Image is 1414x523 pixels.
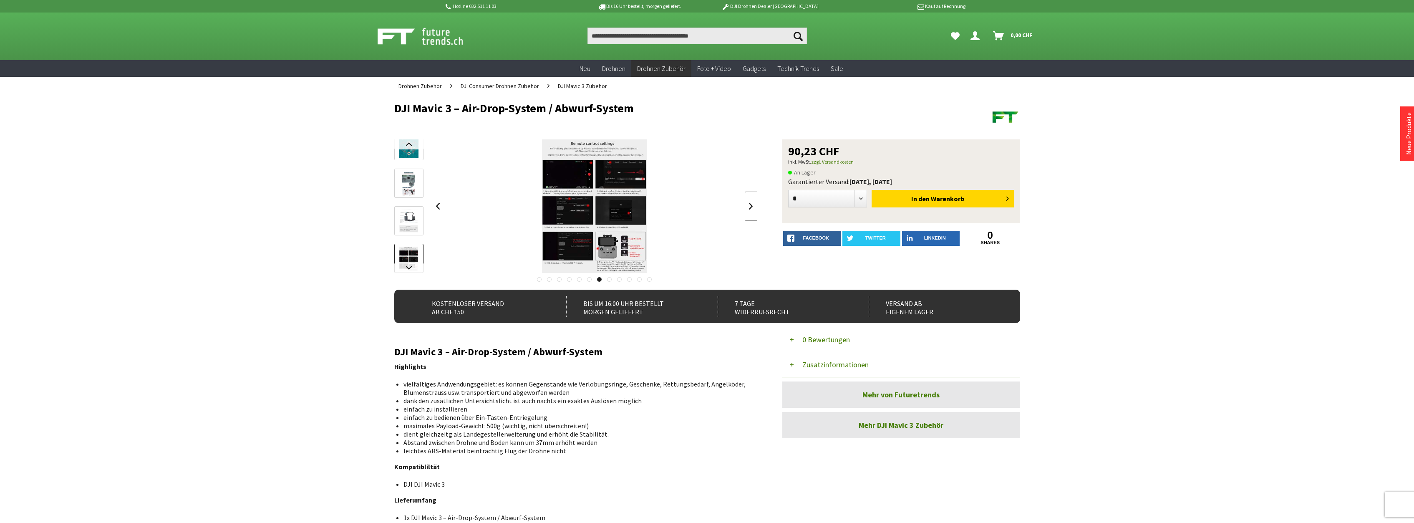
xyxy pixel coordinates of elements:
h2: DJI Mavic 3 – Air-Drop-System / Abwurf-System [394,346,757,357]
a: Neue Produkte [1404,112,1413,155]
span: twitter [865,235,886,240]
span: DJI Consumer Drohnen Zubehör [461,82,539,90]
span: Drohnen Zubehör [637,64,686,73]
a: Warenkorb [990,28,1037,44]
a: Mehr von Futuretrends [782,382,1020,408]
a: DJI Consumer Drohnen Zubehör [456,77,543,95]
span: facebook [803,235,829,240]
a: twitter [842,231,900,246]
span: 90,23 CHF [788,145,839,157]
span: Warenkorb [931,195,964,203]
a: Foto + Video [691,60,737,77]
span: Drohnen Zubehör [398,82,442,90]
li: dient gleichzeitg als Landegestellerweiterung und erhöht die Stabilität. [403,430,751,438]
p: Kauf auf Rechnung [835,1,965,11]
a: Technik-Trends [771,60,825,77]
a: Sale [825,60,849,77]
span: In den [911,195,930,203]
a: Neu [574,60,596,77]
a: shares [961,240,1019,245]
span: 0,00 CHF [1011,28,1033,42]
p: inkl. MwSt. [788,157,1014,167]
div: Garantierter Versand: [788,177,1014,186]
span: An Lager [788,167,816,177]
li: DJI DJI Mavic 3 [403,480,751,488]
a: Dein Konto [967,28,986,44]
a: facebook [783,231,841,246]
strong: Lieferumfang [394,496,436,504]
div: Versand ab eigenem Lager [869,296,1002,317]
span: Gadgets [743,64,766,73]
a: Drohnen [596,60,631,77]
p: Bis 16 Uhr bestellt, morgen geliefert. [575,1,705,11]
a: 0 [961,231,1019,240]
h1: DJI Mavic 3 – Air-Drop-System / Abwurf-System [394,102,895,114]
button: Suchen [789,28,807,44]
img: Shop Futuretrends - zur Startseite wechseln [378,26,481,47]
a: Mehr DJI Mavic 3 Zubehör [782,412,1020,438]
span: Neu [580,64,590,73]
div: 7 Tage Widerrufsrecht [718,296,851,317]
a: Gadgets [737,60,771,77]
img: Futuretrends [991,102,1020,131]
strong: Highlights [394,362,426,371]
li: einfach zu installieren [403,405,751,413]
div: Kostenloser Versand ab CHF 150 [415,296,548,317]
div: Bis um 16:00 Uhr bestellt Morgen geliefert [566,296,699,317]
p: DJI Drohnen Dealer [GEOGRAPHIC_DATA] [705,1,835,11]
li: 1x DJI Mavic 3 – Air-Drop-System / Abwurf-System [403,513,751,522]
a: Meine Favoriten [947,28,964,44]
a: zzgl. Versandkosten [811,159,854,165]
button: 0 Bewertungen [782,327,1020,352]
span: Drohnen [602,64,625,73]
a: LinkedIn [902,231,960,246]
span: Sale [831,64,843,73]
span: LinkedIn [924,235,946,240]
button: In den Warenkorb [872,190,1014,207]
a: Drohnen Zubehör [394,77,446,95]
li: dank den zusätlichen Untersichtslicht ist auch nachts ein exaktes Auslösen möglich [403,397,751,405]
span: Technik-Trends [777,64,819,73]
li: vielfältiges Andwendungsgebiet: es können Gegenstände wie Verlobungsringe, Geschenke, Rettungsbed... [403,380,751,397]
span: DJI Mavic 3 Zubehör [558,82,607,90]
a: DJI Mavic 3 Zubehör [554,77,611,95]
li: Abstand zwischen Drohne und Boden kann um 37mm erhöht werden [403,438,751,447]
button: Zusatzinformationen [782,352,1020,377]
li: einfach zu bedienen über Ein-Tasten-Entriegelung [403,413,751,422]
input: Produkt, Marke, Kategorie, EAN, Artikelnummer… [587,28,807,44]
li: maximales Payload-Gewicht: 500g (wichtig, nicht überschreiten!) [403,422,751,430]
span: Foto + Video [697,64,731,73]
b: [DATE], [DATE] [849,177,892,186]
a: Drohnen Zubehör [631,60,691,77]
p: Hotline 032 511 11 03 [444,1,575,11]
strong: Kompatibliltät [394,462,440,471]
li: leichtes ABS-Material beinträchtig Flug der Drohne nicht [403,447,751,455]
